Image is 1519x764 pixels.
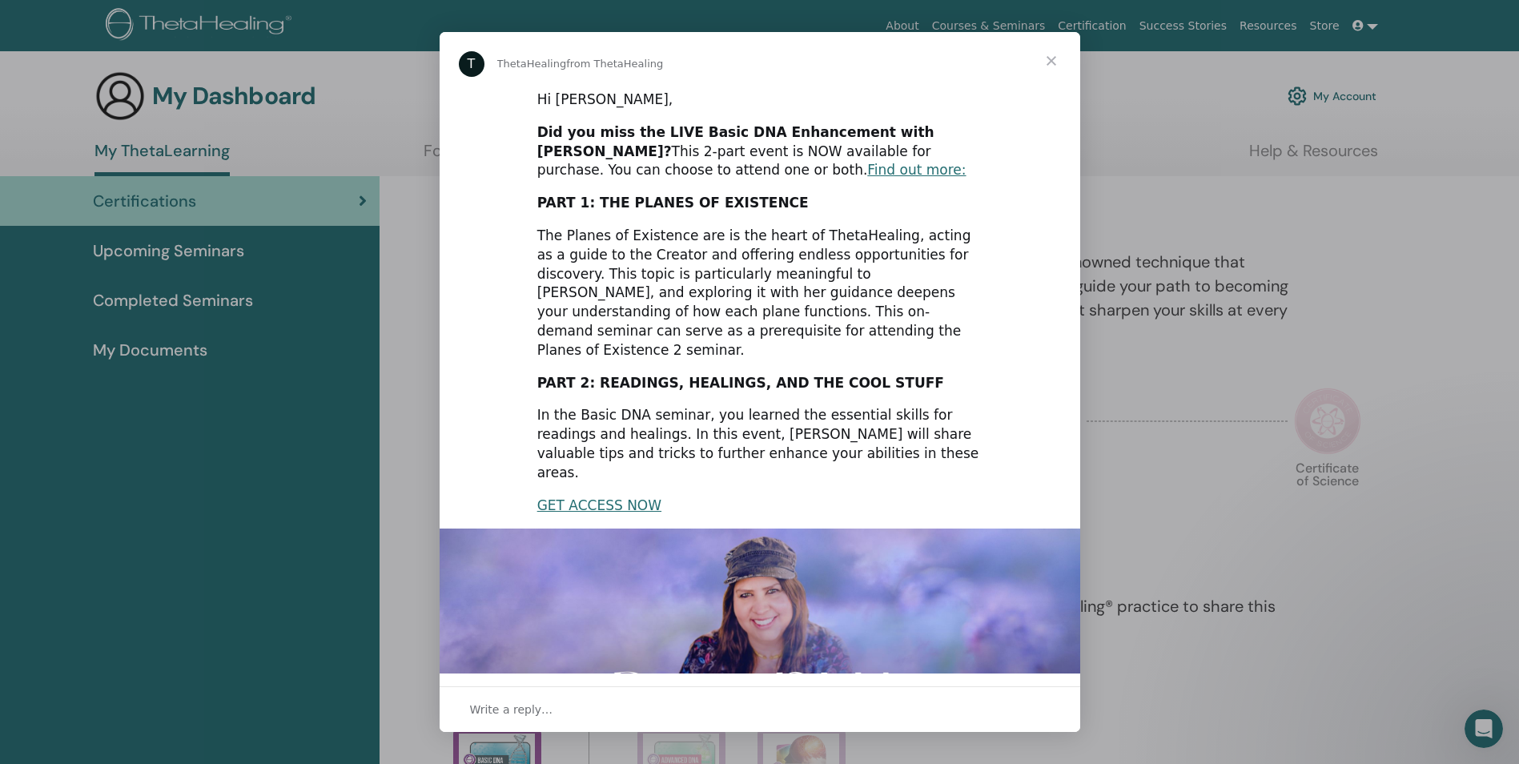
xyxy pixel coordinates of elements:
[1023,32,1080,90] span: Close
[537,90,983,110] div: Hi [PERSON_NAME],
[537,375,944,391] b: PART 2: READINGS, HEALINGS, AND THE COOL STUFF
[470,699,553,720] span: Write a reply…
[566,58,663,70] span: from ThetaHealing
[537,497,661,513] a: GET ACCESS NOW
[537,123,983,180] div: This 2-part event is NOW available for purchase. You can choose to attend one or both.
[537,406,983,482] div: In the Basic DNA seminar, you learned the essential skills for readings and healings. In this eve...
[497,58,567,70] span: ThetaHealing
[440,686,1080,732] div: Open conversation and reply
[537,195,809,211] b: PART 1: THE PLANES OF EXISTENCE
[537,227,983,360] div: The Planes of Existence are is the heart of ThetaHealing, acting as a guide to the Creator and of...
[459,51,484,77] div: Profile image for ThetaHealing
[867,162,966,178] a: Find out more:
[537,124,934,159] b: Did you miss the LIVE Basic DNA Enhancement with [PERSON_NAME]?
